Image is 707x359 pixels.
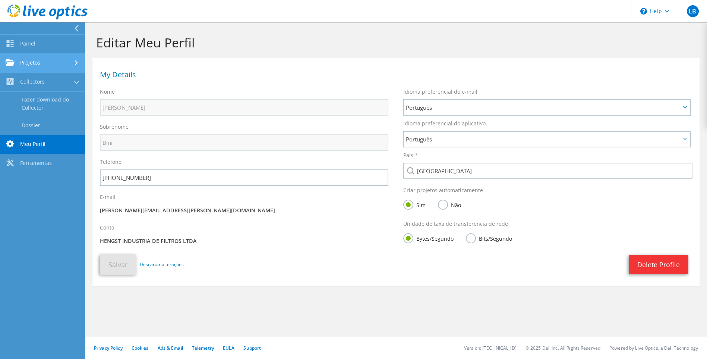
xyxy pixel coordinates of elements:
label: Idioma preferencial do e-mail [403,88,477,96]
svg: \n [640,8,647,15]
label: Sim [403,200,426,209]
label: Nome [100,88,115,96]
li: Version: [TECHNICAL_ID] [464,345,517,351]
label: Unidade de taxa de transferência de rede [403,220,508,228]
label: Sobrenome [100,123,129,131]
a: Cookies [132,345,149,351]
span: Português [406,103,681,112]
h1: Editar Meu Perfil [96,35,692,50]
p: HENGST INDUSTRIA DE FILTROS LTDA [100,237,388,245]
label: Criar projetos automaticamente [403,187,483,194]
span: LB [687,5,699,17]
li: © 2025 Dell Inc. All Rights Reserved [525,345,600,351]
a: Support [243,345,261,351]
h1: My Details [100,71,688,78]
a: Delete Profile [629,255,688,274]
label: Telefone [100,158,121,166]
label: Conta [100,224,114,231]
label: Bytes/Segundo [403,233,454,243]
a: EULA [223,345,234,351]
a: Telemetry [192,345,214,351]
a: Privacy Policy [94,345,123,351]
button: Salvar [100,255,136,275]
a: Ads & Email [158,345,183,351]
p: [PERSON_NAME][EMAIL_ADDRESS][PERSON_NAME][DOMAIN_NAME] [100,206,388,215]
label: E-mail [100,193,116,201]
span: Português [406,135,681,144]
label: Não [438,200,461,209]
label: País * [403,152,418,159]
a: Descartar alterações [140,260,184,269]
label: Idioma preferencial do aplicativo [403,120,486,127]
li: Powered by Live Optics, a Dell Technology [609,345,698,351]
label: Bits/Segundo [466,233,512,243]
